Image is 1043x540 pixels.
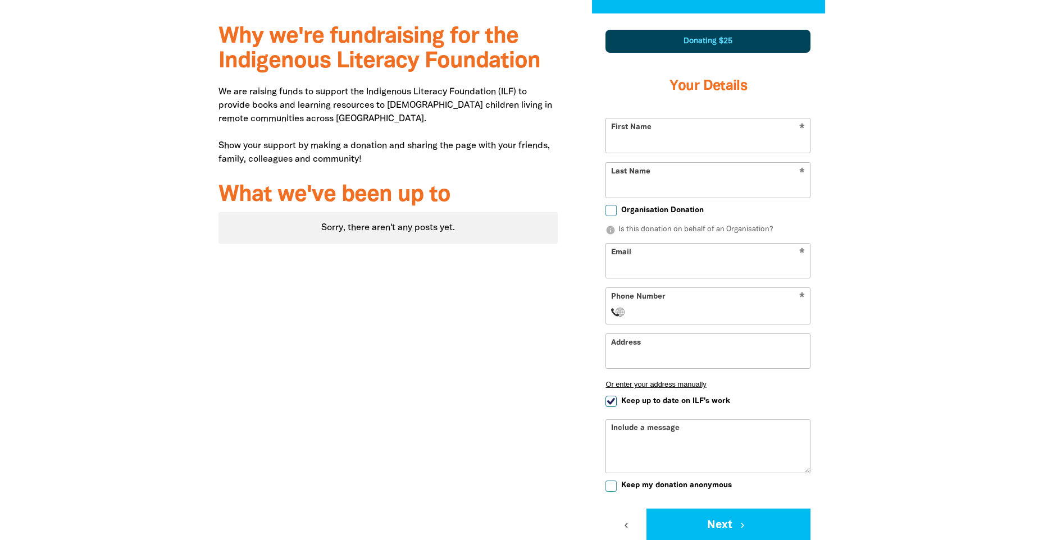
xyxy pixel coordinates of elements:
[605,225,616,235] i: info
[218,212,558,244] div: Sorry, there aren't any posts yet.
[605,205,617,216] input: Organisation Donation
[621,396,730,406] span: Keep up to date on ILF's work
[605,64,810,109] h3: Your Details
[605,480,617,492] input: Keep my donation anonymous
[737,520,748,530] i: chevron_right
[218,26,540,72] span: Why we're fundraising for the Indigenous Literacy Foundation
[621,520,631,530] i: chevron_left
[621,480,732,491] span: Keep my donation anonymous
[621,205,704,216] span: Organisation Donation
[218,212,558,244] div: Paginated content
[218,85,558,166] p: We are raising funds to support the Indigenous Literacy Foundation (ILF) to provide books and lea...
[605,380,810,388] button: Or enter your address manually
[605,30,810,53] div: Donating $25
[218,183,558,208] h3: What we've been up to
[799,292,805,303] i: Required
[605,396,617,407] input: Keep up to date on ILF's work
[605,225,810,236] p: Is this donation on behalf of an Organisation?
